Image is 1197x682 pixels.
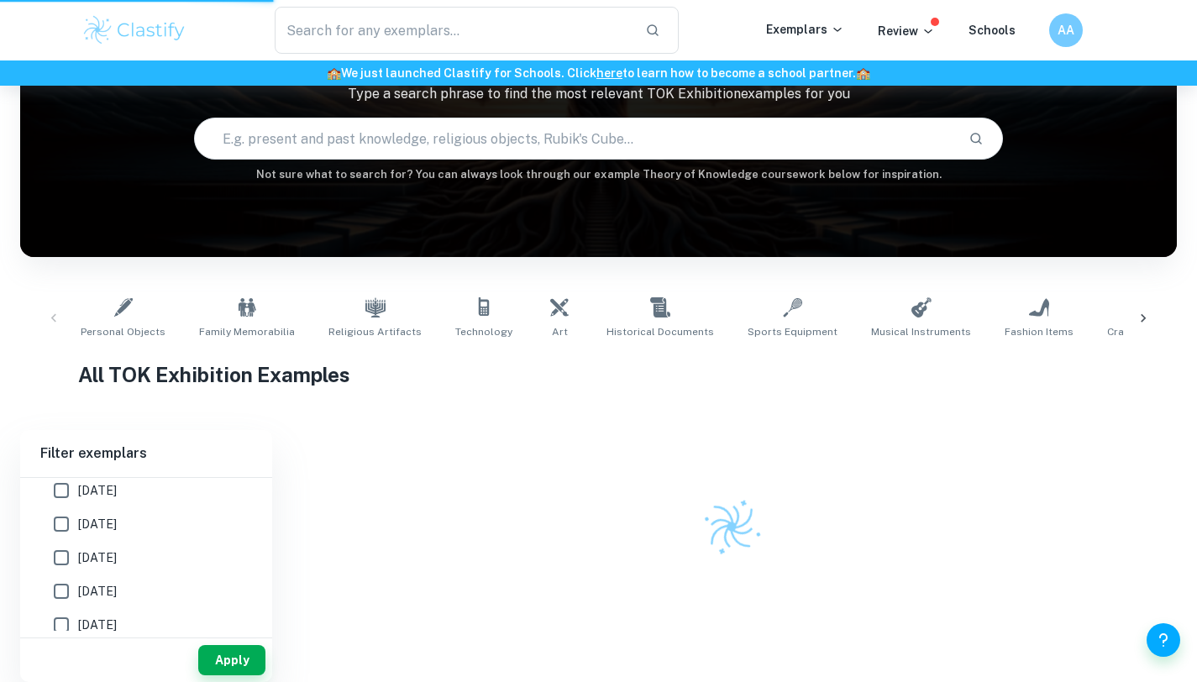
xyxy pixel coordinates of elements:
span: Fashion Items [1005,324,1074,339]
span: [DATE] [78,582,117,601]
span: Art [552,324,568,339]
h6: We just launched Clastify for Schools. Click to learn how to become a school partner. [3,64,1194,82]
span: [DATE] [78,481,117,500]
h6: Not sure what to search for? You can always look through our example Theory of Knowledge coursewo... [20,166,1177,183]
button: AA [1049,13,1083,47]
p: Review [878,22,935,40]
h6: AA [1056,21,1075,39]
span: [DATE] [78,548,117,567]
button: Apply [198,645,265,675]
span: [DATE] [78,515,117,533]
h1: All TOK Exhibition Examples [78,359,1119,390]
span: Musical Instruments [871,324,971,339]
span: Religious Artifacts [328,324,422,339]
span: Sports Equipment [748,324,837,339]
p: Type a search phrase to find the most relevant TOK Exhibition examples for you [20,84,1177,104]
span: Family Memorabilia [199,324,295,339]
span: Personal Objects [81,324,165,339]
a: here [596,66,622,80]
span: 🏫 [327,66,341,80]
span: [DATE] [78,616,117,634]
input: E.g. present and past knowledge, religious objects, Rubik's Cube... [195,115,956,162]
span: 🏫 [856,66,870,80]
img: Clastify logo [692,487,770,565]
input: Search for any exemplars... [275,7,633,54]
span: Technology [455,324,512,339]
h6: Filter exemplars [20,430,272,477]
span: Historical Documents [606,324,714,339]
a: Schools [969,24,1016,37]
p: Exemplars [766,20,844,39]
img: Clastify logo [81,13,188,47]
button: Search [962,124,990,153]
button: Help and Feedback [1147,623,1180,657]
